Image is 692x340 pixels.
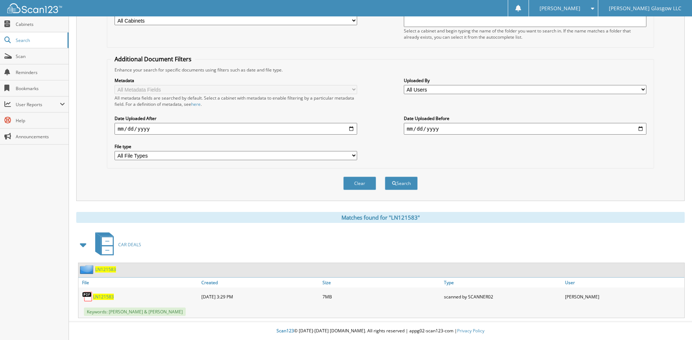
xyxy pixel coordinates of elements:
div: © [DATE]-[DATE] [DOMAIN_NAME]. All rights reserved | appg02-scan123-com | [69,322,692,340]
button: Search [385,177,418,190]
div: Matches found for "LN121583" [76,212,685,223]
button: Clear [343,177,376,190]
div: scanned by SCANNER02 [442,289,563,304]
img: PDF.png [82,291,93,302]
span: [PERSON_NAME] Glasgow LLC [609,6,681,11]
label: Date Uploaded After [115,115,357,121]
div: Select a cabinet and begin typing the name of the folder you want to search in. If the name match... [404,28,646,40]
span: Keywords: [PERSON_NAME] & [PERSON_NAME] [84,308,186,316]
label: Uploaded By [404,77,646,84]
div: [DATE] 3:29 PM [200,289,321,304]
span: Search [16,37,64,43]
a: LN121583 [93,294,114,300]
a: Privacy Policy [457,328,484,334]
span: [PERSON_NAME] [540,6,580,11]
a: File [78,278,200,287]
span: User Reports [16,101,60,108]
span: Help [16,117,65,124]
img: scan123-logo-white.svg [7,3,62,13]
iframe: Chat Widget [656,305,692,340]
a: CAR DEALS [91,230,141,259]
label: Date Uploaded Before [404,115,646,121]
label: Metadata [115,77,357,84]
a: LN121583 [95,266,116,273]
span: Bookmarks [16,85,65,92]
span: Scan [16,53,65,59]
div: Enhance your search for specific documents using filters such as date and file type. [111,67,650,73]
span: Reminders [16,69,65,76]
span: Scan123 [277,328,294,334]
a: User [563,278,684,287]
legend: Additional Document Filters [111,55,195,63]
div: [PERSON_NAME] [563,289,684,304]
a: Size [321,278,442,287]
img: folder2.png [80,265,95,274]
a: Type [442,278,563,287]
input: end [404,123,646,135]
input: start [115,123,357,135]
span: Cabinets [16,21,65,27]
div: 7MB [321,289,442,304]
span: Announcements [16,134,65,140]
label: File type [115,143,357,150]
a: Created [200,278,321,287]
div: All metadata fields are searched by default. Select a cabinet with metadata to enable filtering b... [115,95,357,107]
a: here [191,101,201,107]
span: CAR DEALS [118,242,141,248]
